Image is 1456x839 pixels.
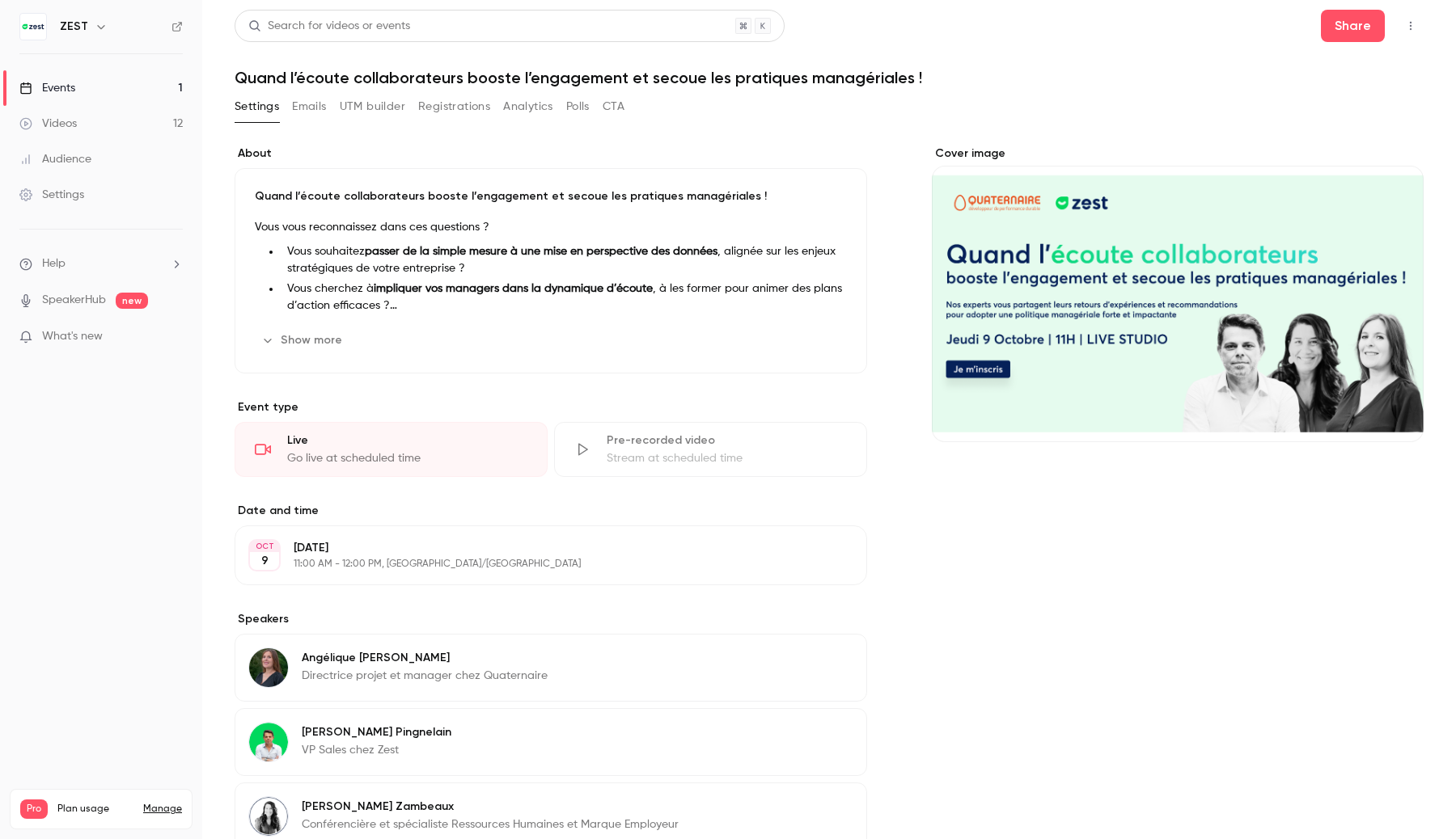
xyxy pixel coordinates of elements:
p: Angélique [PERSON_NAME] [302,650,548,666]
label: Date and time [235,503,867,519]
img: Nicolas Pingnelain [249,723,288,761]
button: Share [1321,10,1385,42]
a: Manage [143,803,182,816]
div: LiveGo live at scheduled time [235,422,548,477]
p: Event type [235,399,867,415]
p: 11:00 AM - 12:00 PM, [GEOGRAPHIC_DATA]/[GEOGRAPHIC_DATA] [294,558,781,571]
div: OCT [250,541,279,552]
img: Marie-Sophie Zambeaux [249,797,288,836]
li: help-dropdown-opener [19,255,183,272]
strong: impliquer vos managers dans la dynamique d’écoute [374,283,653,294]
p: Vous vous reconnaissez dans ces questions ? [255,217,847,237]
div: Pre-recorded videoStream at scheduled time [554,422,867,477]
p: Directrice projet et manager chez Quaternaire [302,668,548,684]
h1: Quand l’écoute collaborateurs booste l’engagement et secoue les pratiques managériales ! [235,68,1424,87]
li: Vous souhaitez , alignée sur les enjeux stratégiques de votre entreprise ? [281,243,847,277]
button: UTM builder [340,94,405,120]
p: Quand l’écoute collaborateurs booste l’engagement et secoue les pratiques managériales ! [255,188,847,204]
label: About [235,145,867,162]
span: new [116,293,148,309]
div: Live [287,432,527,449]
strong: passer de la simple mesure à une mise en perspective des données [365,246,717,257]
label: Speakers [235,611,867,627]
p: [DATE] [294,540,781,556]
button: Analytics [503,94,553,120]
div: Events [19,80,75,96]
div: Stream at scheduled time [607,450,847,466]
div: Nicolas Pingnelain[PERSON_NAME] PingnelainVP Sales chez Zest [235,708,867,776]
button: Registrations [418,94,490,120]
p: Conférencière et spécialiste Ressources Humaines et Marque Employeur [302,816,679,833]
div: Angélique DavidAngélique [PERSON_NAME]Directrice projet et manager chez Quaternaire [235,634,867,702]
p: [PERSON_NAME] Pingnelain [302,724,451,740]
span: What's new [42,328,103,345]
button: Settings [235,94,279,120]
button: Emails [292,94,326,120]
div: Videos [19,116,77,132]
a: SpeakerHub [42,292,106,309]
span: Pro [20,799,48,819]
button: Polls [566,94,590,120]
span: Plan usage [57,803,133,816]
div: Go live at scheduled time [287,450,527,466]
div: Settings [19,187,84,203]
button: CTA [603,94,624,120]
h6: ZEST [60,19,88,35]
div: Audience [19,151,91,167]
li: Vous cherchez à , à les former pour animer des plans d’action efficaces ? [281,280,847,314]
span: Help [42,255,66,272]
section: Cover image [932,145,1424,442]
button: Show more [255,327,352,353]
div: Search for videos or events [248,18,410,35]
img: ZEST [20,14,46,40]
img: Angélique David [249,648,288,687]
div: Pre-recorded video [607,432,847,449]
label: Cover image [932,145,1424,162]
p: 9 [261,553,269,569]
p: [PERSON_NAME] Zambeaux [302,799,679,815]
p: VP Sales chez Zest [302,742,451,758]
